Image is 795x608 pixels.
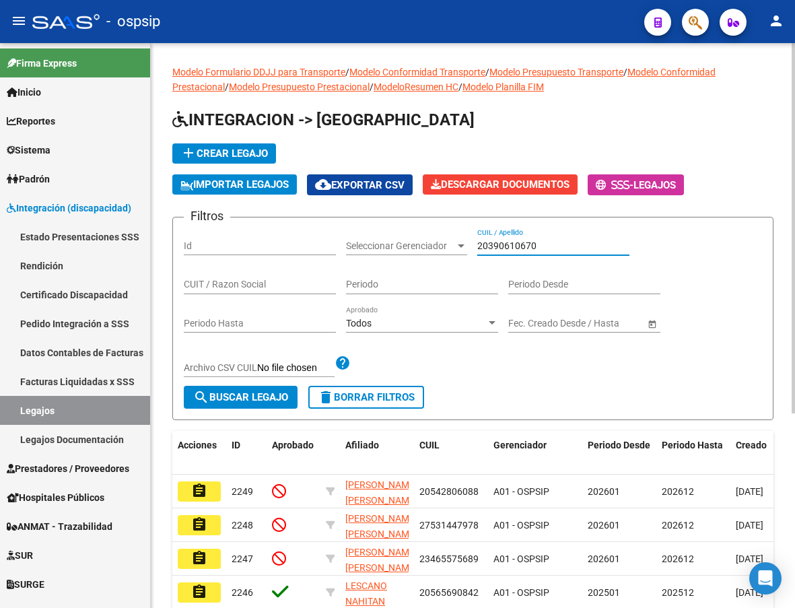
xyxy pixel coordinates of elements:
span: [DATE] [736,520,763,531]
span: Todos [346,318,372,329]
span: Reportes [7,114,55,129]
span: Gerenciador [493,440,547,450]
datatable-header-cell: Periodo Hasta [656,431,730,475]
span: 202612 [662,520,694,531]
span: 202601 [588,486,620,497]
datatable-header-cell: Periodo Desde [582,431,656,475]
span: 2249 [232,486,253,497]
mat-icon: cloud_download [315,176,331,193]
mat-icon: assignment [191,550,207,566]
span: 2246 [232,587,253,598]
mat-icon: search [193,389,209,405]
datatable-header-cell: CUIL [414,431,488,475]
button: Open calendar [645,316,659,331]
span: Aprobado [272,440,314,450]
span: Legajos [633,179,676,191]
span: Creado [736,440,767,450]
span: Firma Express [7,56,77,71]
span: 20542806088 [419,486,479,497]
span: 202501 [588,587,620,598]
mat-icon: add [180,145,197,161]
button: Buscar Legajo [184,386,298,409]
span: 202601 [588,520,620,531]
datatable-header-cell: Creado [730,431,791,475]
h3: Filtros [184,207,230,226]
span: 27531447978 [419,520,479,531]
button: Crear Legajo [172,143,276,164]
a: Modelo Presupuesto Transporte [489,67,623,77]
span: [PERSON_NAME] [PERSON_NAME] [345,547,417,573]
a: Modelo Conformidad Transporte [349,67,485,77]
button: Borrar Filtros [308,386,424,409]
datatable-header-cell: Aprobado [267,431,320,475]
datatable-header-cell: Acciones [172,431,226,475]
span: ID [232,440,240,450]
span: [DATE] [736,486,763,497]
span: 20565690842 [419,587,479,598]
span: Sistema [7,143,50,158]
span: 202601 [588,553,620,564]
mat-icon: assignment [191,483,207,499]
span: Descargar Documentos [431,178,569,191]
mat-icon: delete [318,389,334,405]
span: [PERSON_NAME] [PERSON_NAME] [345,479,417,506]
span: [DATE] [736,587,763,598]
span: Buscar Legajo [193,391,288,403]
a: Modelo Planilla FIM [462,81,544,92]
span: Integración (discapacidad) [7,201,131,215]
button: Exportar CSV [307,174,413,195]
mat-icon: person [768,13,784,29]
span: 2247 [232,553,253,564]
span: Prestadores / Proveedores [7,461,129,476]
datatable-header-cell: Gerenciador [488,431,582,475]
span: Crear Legajo [180,147,268,160]
span: - ospsip [106,7,160,36]
span: - [596,179,633,191]
input: Archivo CSV CUIL [257,362,335,374]
button: Descargar Documentos [423,174,578,195]
span: Seleccionar Gerenciador [346,240,455,252]
span: 202612 [662,553,694,564]
span: 202512 [662,587,694,598]
span: [DATE] [736,553,763,564]
span: IMPORTAR LEGAJOS [180,178,289,191]
span: Hospitales Públicos [7,490,104,505]
a: ModeloResumen HC [374,81,458,92]
span: SUR [7,548,33,563]
a: Modelo Formulario DDJJ para Transporte [172,67,345,77]
span: 23465575689 [419,553,479,564]
mat-icon: menu [11,13,27,29]
mat-icon: assignment [191,516,207,533]
span: A01 - OSPSIP [493,486,549,497]
span: SURGE [7,577,44,592]
input: Fecha fin [569,318,635,329]
mat-icon: assignment [191,584,207,600]
span: Periodo Desde [588,440,650,450]
span: A01 - OSPSIP [493,520,549,531]
button: IMPORTAR LEGAJOS [172,174,297,195]
span: Afiliado [345,440,379,450]
datatable-header-cell: Afiliado [340,431,414,475]
div: Open Intercom Messenger [749,562,782,595]
span: Acciones [178,440,217,450]
span: Inicio [7,85,41,100]
span: Exportar CSV [315,179,405,191]
span: Borrar Filtros [318,391,415,403]
span: INTEGRACION -> [GEOGRAPHIC_DATA] [172,110,475,129]
span: ANMAT - Trazabilidad [7,519,112,534]
span: CUIL [419,440,440,450]
span: Padrón [7,172,50,187]
button: -Legajos [588,174,684,195]
a: Modelo Presupuesto Prestacional [229,81,370,92]
input: Fecha inicio [508,318,557,329]
span: Periodo Hasta [662,440,723,450]
span: [PERSON_NAME] [PERSON_NAME] [345,513,417,539]
mat-icon: help [335,355,351,371]
span: 2248 [232,520,253,531]
span: A01 - OSPSIP [493,587,549,598]
span: A01 - OSPSIP [493,553,549,564]
span: Archivo CSV CUIL [184,362,257,373]
span: 202612 [662,486,694,497]
datatable-header-cell: ID [226,431,267,475]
